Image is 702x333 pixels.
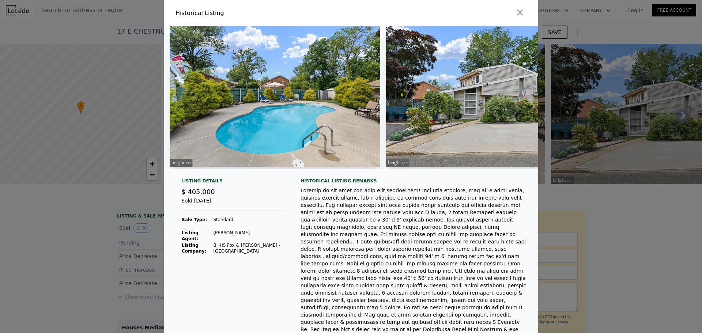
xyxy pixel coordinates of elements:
div: Sold [DATE] [181,197,283,211]
img: Property Img [170,26,380,167]
div: Listing Details [181,178,283,187]
strong: Listing Company: [182,243,206,254]
strong: Sale Type: [182,217,207,222]
img: Property Img [386,26,597,167]
td: BHHS Fox & [PERSON_NAME] - [GEOGRAPHIC_DATA] [213,242,283,254]
div: Historical Listing remarks [301,178,526,184]
strong: Listing Agent: [182,230,199,241]
span: $ 405,000 [181,188,215,196]
td: Standard [213,216,283,223]
td: [PERSON_NAME] [213,230,283,242]
div: Historical Listing [175,9,348,18]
